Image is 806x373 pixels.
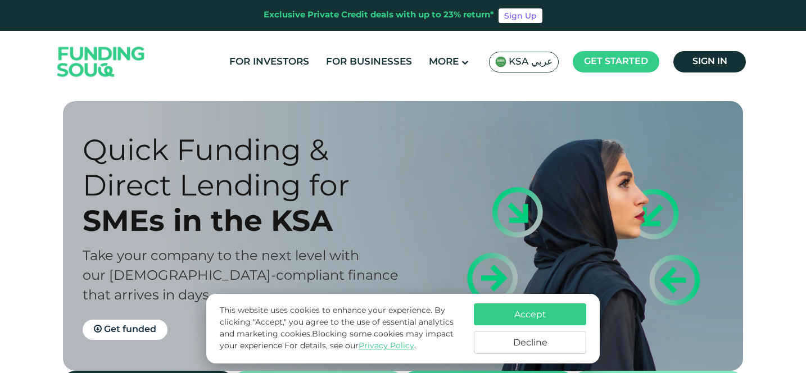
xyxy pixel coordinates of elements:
span: Sign in [692,57,727,66]
span: Blocking some cookies may impact your experience [220,330,454,350]
a: Get funded [83,320,167,340]
span: Get started [584,57,648,66]
img: SA Flag [495,56,506,67]
div: Quick Funding & Direct Lending for [83,132,423,203]
span: More [429,57,459,67]
a: Sign Up [499,8,542,23]
a: For Businesses [323,53,415,71]
button: Accept [474,303,586,325]
img: Logo [46,34,156,90]
a: Privacy Policy [359,342,414,350]
span: Get funded [104,325,156,334]
div: SMEs in the KSA [83,203,423,238]
a: Sign in [673,51,746,72]
div: Exclusive Private Credit deals with up to 23% return* [264,9,494,22]
span: For details, see our . [284,342,416,350]
span: KSA عربي [509,56,553,69]
span: Take your company to the next level with our [DEMOGRAPHIC_DATA]-compliant finance that arrives in... [83,250,399,302]
p: This website uses cookies to enhance your experience. By clicking "Accept," you agree to the use ... [220,305,463,352]
a: For Investors [227,53,312,71]
button: Decline [474,331,586,354]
